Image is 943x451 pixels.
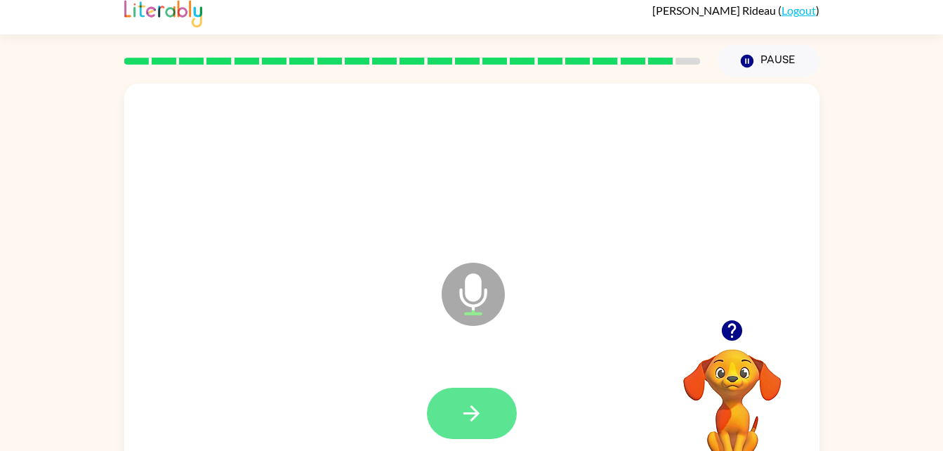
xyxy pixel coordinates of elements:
div: ( ) [652,4,819,17]
span: [PERSON_NAME] Rideau [652,4,778,17]
button: Pause [718,45,819,77]
a: Logout [782,4,816,17]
